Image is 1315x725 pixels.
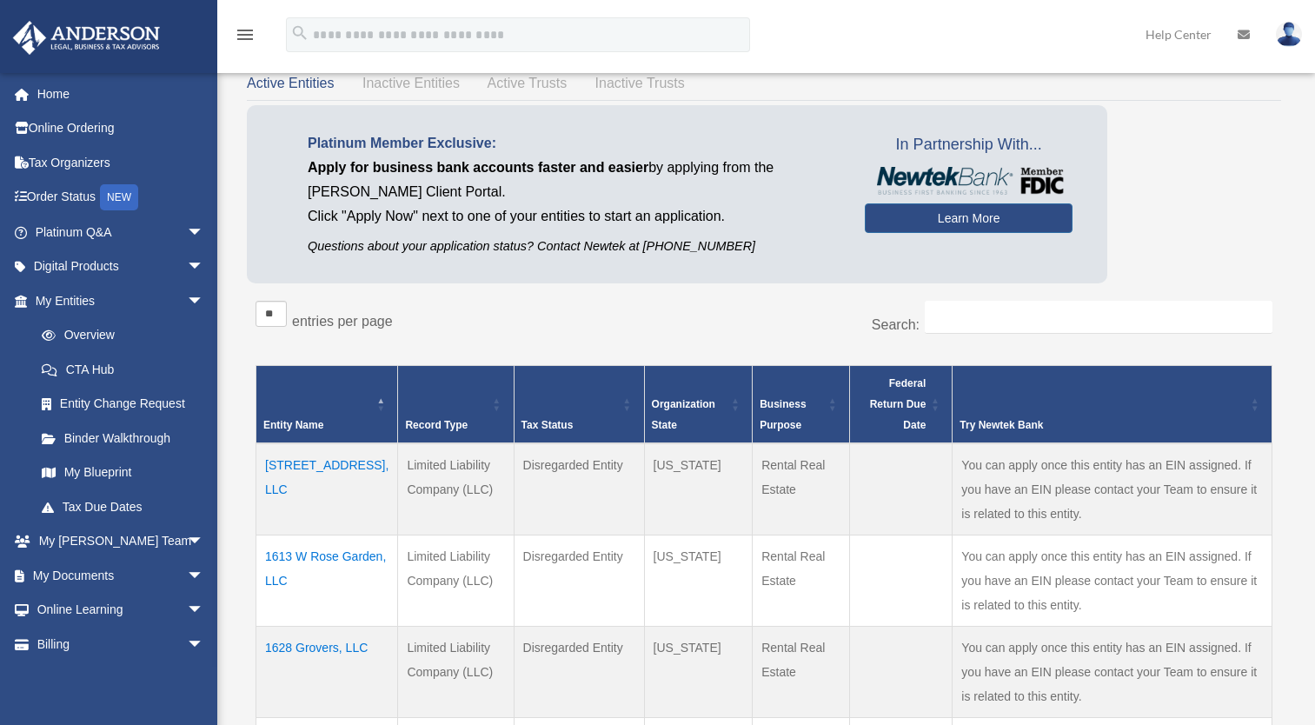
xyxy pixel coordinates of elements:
a: Billingarrow_drop_down [12,627,230,662]
td: Rental Real Estate [753,535,850,626]
th: Business Purpose: Activate to sort [753,365,850,443]
td: You can apply once this entity has an EIN assigned. If you have an EIN please contact your Team t... [953,443,1272,535]
div: NEW [100,184,138,210]
span: arrow_drop_down [187,524,222,560]
td: 1628 Grovers, LLC [256,626,398,717]
th: Organization State: Activate to sort [644,365,753,443]
td: You can apply once this entity has an EIN assigned. If you have an EIN please contact your Team t... [953,626,1272,717]
a: Tax Organizers [12,145,230,180]
a: My Blueprint [24,456,222,490]
span: Record Type [405,419,468,431]
a: Home [12,76,230,111]
span: arrow_drop_down [187,283,222,319]
td: Disregarded Entity [514,626,644,717]
a: Learn More [865,203,1073,233]
td: Limited Liability Company (LLC) [398,443,514,535]
i: search [290,23,309,43]
td: [US_STATE] [644,535,753,626]
th: Record Type: Activate to sort [398,365,514,443]
td: Disregarded Entity [514,443,644,535]
span: arrow_drop_down [187,249,222,285]
a: Events Calendar [12,662,230,696]
td: [US_STATE] [644,626,753,717]
span: Inactive Trusts [595,76,685,90]
td: Rental Real Estate [753,443,850,535]
th: Entity Name: Activate to invert sorting [256,365,398,443]
span: Inactive Entities [362,76,460,90]
img: NewtekBankLogoSM.png [873,167,1064,195]
th: Try Newtek Bank : Activate to sort [953,365,1272,443]
td: Disregarded Entity [514,535,644,626]
a: My Documentsarrow_drop_down [12,558,230,593]
span: Entity Name [263,419,323,431]
label: entries per page [292,314,393,329]
span: Federal Return Due Date [870,377,926,431]
th: Tax Status: Activate to sort [514,365,644,443]
div: Try Newtek Bank [960,415,1245,436]
a: Binder Walkthrough [24,421,222,456]
span: arrow_drop_down [187,593,222,629]
p: Questions about your application status? Contact Newtek at [PHONE_NUMBER] [308,236,839,257]
th: Federal Return Due Date: Activate to sort [849,365,952,443]
img: User Pic [1276,22,1302,47]
img: Anderson Advisors Platinum Portal [8,21,165,55]
span: arrow_drop_down [187,215,222,250]
td: Limited Liability Company (LLC) [398,535,514,626]
a: My [PERSON_NAME] Teamarrow_drop_down [12,524,230,559]
a: My Entitiesarrow_drop_down [12,283,222,318]
span: Apply for business bank accounts faster and easier [308,160,648,175]
td: You can apply once this entity has an EIN assigned. If you have an EIN please contact your Team t... [953,535,1272,626]
a: Entity Change Request [24,387,222,422]
a: menu [235,30,256,45]
a: Tax Due Dates [24,489,222,524]
a: Order StatusNEW [12,180,230,216]
a: Online Ordering [12,111,230,146]
span: Business Purpose [760,398,806,431]
p: Platinum Member Exclusive: [308,131,839,156]
span: In Partnership With... [865,131,1073,159]
a: Overview [24,318,213,353]
span: arrow_drop_down [187,627,222,662]
i: menu [235,24,256,45]
p: Click "Apply Now" next to one of your entities to start an application. [308,204,839,229]
span: arrow_drop_down [187,558,222,594]
a: CTA Hub [24,352,222,387]
td: [STREET_ADDRESS], LLC [256,443,398,535]
span: Active Entities [247,76,334,90]
a: Platinum Q&Aarrow_drop_down [12,215,230,249]
a: Online Learningarrow_drop_down [12,593,230,628]
td: 1613 W Rose Garden, LLC [256,535,398,626]
span: Tax Status [521,419,574,431]
p: by applying from the [PERSON_NAME] Client Portal. [308,156,839,204]
td: Rental Real Estate [753,626,850,717]
span: Organization State [652,398,715,431]
label: Search: [872,317,920,332]
a: Digital Productsarrow_drop_down [12,249,230,284]
td: [US_STATE] [644,443,753,535]
span: Active Trusts [488,76,568,90]
td: Limited Liability Company (LLC) [398,626,514,717]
